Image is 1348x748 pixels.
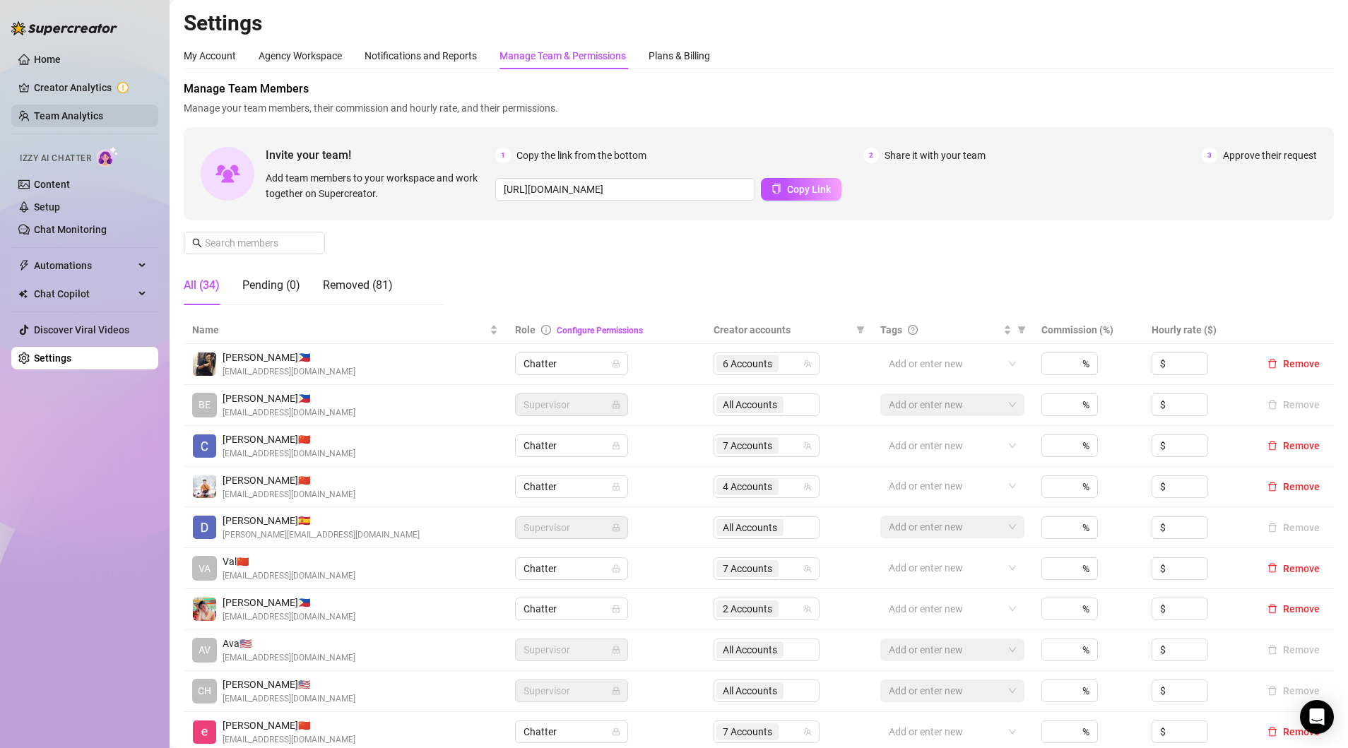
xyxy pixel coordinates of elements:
button: Copy Link [761,178,841,201]
span: Izzy AI Chatter [20,152,91,165]
img: logo-BBDzfeDw.svg [11,21,117,35]
span: info-circle [541,325,551,335]
span: delete [1267,727,1277,737]
a: Creator Analytics exclamation-circle [34,76,147,99]
span: 7 Accounts [723,561,772,576]
span: delete [1267,563,1277,573]
span: Val 🇨🇳 [223,554,355,569]
span: lock [612,687,620,695]
span: [PERSON_NAME] 🇵🇭 [223,391,355,406]
span: [EMAIL_ADDRESS][DOMAIN_NAME] [223,651,355,665]
th: Name [184,316,507,344]
div: Plans & Billing [649,48,710,64]
button: Remove [1262,396,1325,413]
span: lock [612,400,620,409]
span: Supervisor [524,639,620,660]
a: Content [34,179,70,190]
span: 6 Accounts [716,355,779,372]
span: 4 Accounts [716,478,779,495]
img: Charmaine Javillonar [193,434,216,458]
span: delete [1267,441,1277,451]
span: [EMAIL_ADDRESS][DOMAIN_NAME] [223,447,355,461]
button: Remove [1262,519,1325,536]
span: Chatter [524,476,620,497]
h2: Settings [184,10,1334,37]
a: Configure Permissions [557,326,643,336]
span: delete [1267,482,1277,492]
span: Chatter [524,435,620,456]
span: [EMAIL_ADDRESS][DOMAIN_NAME] [223,488,355,501]
input: Search members [205,235,305,251]
span: AV [199,642,211,658]
span: lock [612,728,620,736]
button: Remove [1262,723,1325,740]
span: [EMAIL_ADDRESS][DOMAIN_NAME] [223,733,355,747]
span: Supervisor [524,517,620,538]
span: lock [612,564,620,573]
span: filter [856,326,865,334]
span: Chat Copilot [34,283,134,305]
span: Remove [1283,726,1320,737]
span: [EMAIL_ADDRESS][DOMAIN_NAME] [223,610,355,624]
a: Settings [34,352,71,364]
span: lock [612,441,620,450]
span: 7 Accounts [716,437,779,454]
span: 4 Accounts [723,479,772,494]
span: delete [1267,359,1277,369]
button: Remove [1262,600,1325,617]
span: Manage your team members, their commission and hourly rate, and their permissions. [184,100,1334,116]
span: lock [612,523,620,532]
span: 7 Accounts [723,724,772,740]
span: 7 Accounts [723,438,772,453]
span: Supervisor [524,394,620,415]
span: [PERSON_NAME][EMAIL_ADDRESS][DOMAIN_NAME] [223,528,420,542]
span: BE [199,397,211,412]
span: VA [199,561,211,576]
span: [PERSON_NAME] 🇨🇳 [223,718,355,733]
span: [EMAIL_ADDRESS][DOMAIN_NAME] [223,406,355,420]
span: [EMAIL_ADDRESS][DOMAIN_NAME] [223,365,355,379]
span: Automations [34,254,134,277]
span: lock [612,360,620,368]
span: [PERSON_NAME] 🇵🇭 [223,350,355,365]
span: Role [515,324,536,336]
span: Copy Link [787,184,831,195]
span: [EMAIL_ADDRESS][DOMAIN_NAME] [223,569,355,583]
span: Chatter [524,353,620,374]
span: [PERSON_NAME] 🇨🇳 [223,473,355,488]
div: All (34) [184,277,220,294]
div: Agency Workspace [259,48,342,64]
span: [PERSON_NAME] 🇪🇸 [223,513,420,528]
span: 2 [863,148,879,163]
span: team [803,482,812,491]
span: filter [853,319,868,340]
span: 1 [495,148,511,163]
span: Chatter [524,598,620,619]
span: Name [192,322,487,338]
span: [EMAIL_ADDRESS][DOMAIN_NAME] [223,692,355,706]
span: lock [612,482,620,491]
span: Remove [1283,440,1320,451]
span: team [803,605,812,613]
span: Approve their request [1223,148,1317,163]
span: team [803,564,812,573]
button: Remove [1262,682,1325,699]
img: Chat Copilot [18,289,28,299]
button: Remove [1262,478,1325,495]
div: Manage Team & Permissions [499,48,626,64]
div: Pending (0) [242,277,300,294]
span: Creator accounts [714,322,851,338]
span: Chatter [524,558,620,579]
span: Tags [880,322,902,338]
span: Add team members to your workspace and work together on Supercreator. [266,170,490,201]
span: [PERSON_NAME] 🇵🇭 [223,595,355,610]
button: Remove [1262,560,1325,577]
a: Home [34,54,61,65]
img: AI Chatter [97,146,119,167]
span: delete [1267,604,1277,614]
span: filter [1015,319,1029,340]
span: Remove [1283,603,1320,615]
span: 7 Accounts [716,560,779,577]
a: Setup [34,201,60,213]
button: Remove [1262,355,1325,372]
